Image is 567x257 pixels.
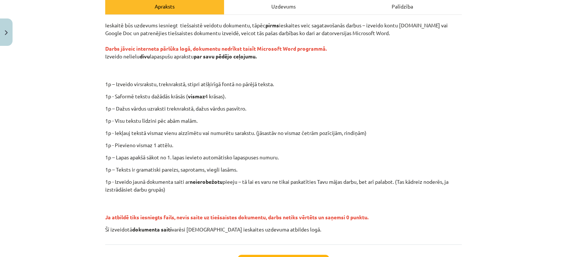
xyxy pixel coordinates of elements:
span: Ja atbildē tiks iesniegts fails, nevis saite uz tiešsaistes dokumentu, darbs netiks vērtēts un sa... [105,214,368,220]
strong: par savu pēdējo ceļojumu. [194,53,257,60]
strong: divu [140,53,150,60]
p: 1p - Iekļauj tekstā vismaz vienu aizzīmētu vai numurētu sarakstu. (jāsastāv no vismaz četrām pozī... [105,129,462,137]
strong: pirms [265,22,279,28]
p: 1p - Saformē tekstu dažādās krāsās ( 4 krāsas). [105,92,462,100]
strong: vismaz [188,93,205,99]
strong: Darbs jāveic interneta pārlūka logā, dokumentu nedrīkst taisīt Microsoft Word programmā. [105,45,327,52]
p: 1p - Visu tekstu līdzini pēc abām malām. [105,117,462,125]
p: Šī izveidotā varēsi [DEMOGRAPHIC_DATA] ieskaites uzdevuma atbildes logā. [105,226,462,233]
strong: dokumenta saiti [132,226,172,233]
p: Ieskaitē būs uzdevums iesniegt tiešsaistē veidotu dokumentu, tāpēc ieskaites veic sagatavošanās d... [105,21,462,76]
img: icon-close-lesson-0947bae3869378f0d4975bcd49f059093ad1ed9edebbc8119c70593378902aed.svg [5,30,8,35]
p: 1p – Dažus vārdus uzraksti treknrakstā, dažus vārdus pasvītro. [105,105,462,112]
p: 1p – Lapas apakšā sākot no 1. lapas ievieto automātisko lapaspuses numuru. [105,153,462,161]
p: 1p - Pievieno vismaz 1 attēlu. [105,141,462,149]
p: 1p – Teksts ir gramatiski pareizs, saprotams, viegli lasāms. [105,166,462,173]
strong: neierobežotu [190,178,223,185]
p: 1p - Izveido jaunā dokumenta saiti ar pieeju – tā lai es varu ne tikai paskatīties Tavu mājas dar... [105,178,462,193]
p: 1p – Izveido virsrakstu, treknrakstā, stipri atšķirīgā fontā no pārējā teksta. [147,80,469,88]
